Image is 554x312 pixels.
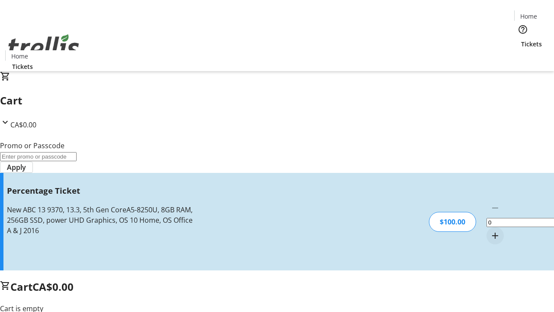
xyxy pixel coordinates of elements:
[515,12,542,21] a: Home
[520,12,537,21] span: Home
[10,120,36,130] span: CA$0.00
[521,39,542,49] span: Tickets
[7,162,26,172] span: Apply
[7,185,196,197] h3: Percentage Ticket
[5,25,82,68] img: Orient E2E Organization d0hUur2g40's Logo
[5,62,40,71] a: Tickets
[429,212,476,232] div: $100.00
[486,227,504,244] button: Increment by one
[6,52,33,61] a: Home
[32,279,74,294] span: CA$0.00
[7,205,196,236] div: New ABC 13 9370, 13.3, 5th Gen CoreA5-8250U, 8GB RAM, 256GB SSD, power UHD Graphics, OS 10 Home, ...
[514,21,531,38] button: Help
[12,62,33,71] span: Tickets
[11,52,28,61] span: Home
[514,39,549,49] a: Tickets
[514,49,531,66] button: Cart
